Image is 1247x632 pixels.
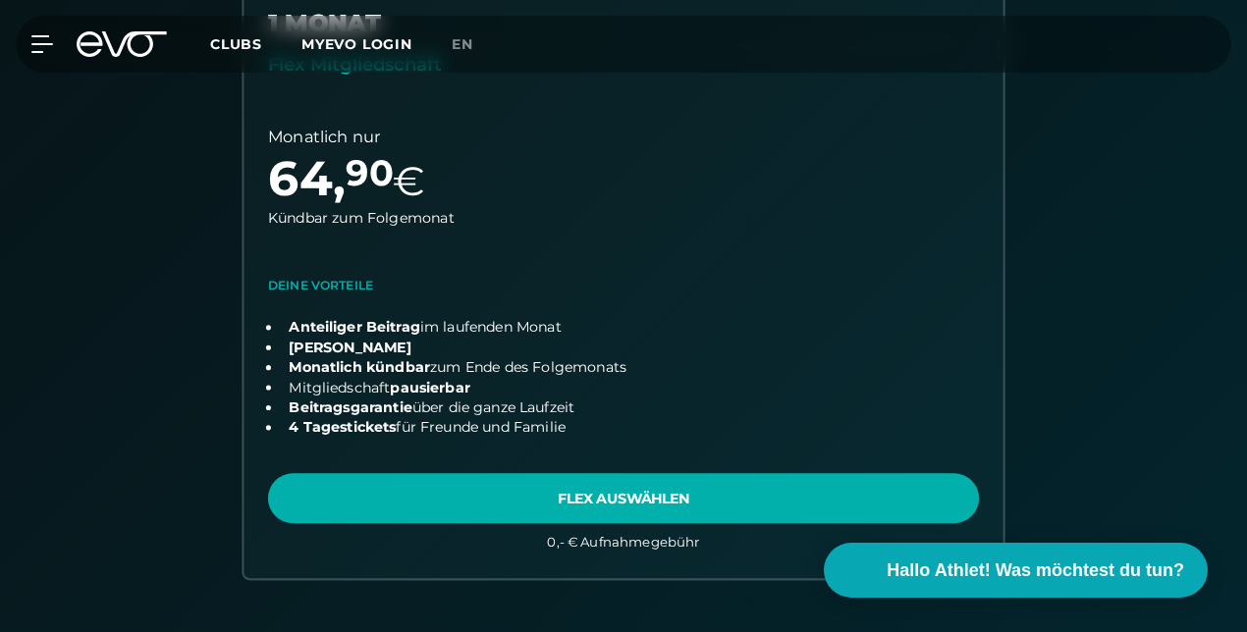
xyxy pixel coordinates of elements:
span: Clubs [210,35,262,53]
button: Hallo Athlet! Was möchtest du tun? [824,543,1208,598]
span: en [452,35,473,53]
span: Hallo Athlet! Was möchtest du tun? [887,557,1184,584]
a: MYEVO LOGIN [301,35,412,53]
a: en [452,33,497,56]
a: Clubs [210,34,301,53]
